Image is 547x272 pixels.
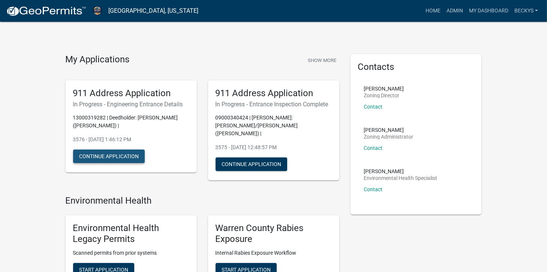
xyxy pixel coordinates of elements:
[511,4,541,18] a: beckys
[216,157,287,171] button: Continue Application
[364,175,438,181] p: Environmental Health Specialist
[364,93,404,98] p: Zoning Director
[216,223,332,245] h5: Warren County Rabies Exposure
[73,114,189,130] p: 13000319282 | Deedholder: [PERSON_NAME] ([PERSON_NAME]) |
[364,104,383,110] a: Contact
[466,4,511,18] a: My Dashboard
[364,186,383,192] a: Contact
[364,127,414,133] p: [PERSON_NAME]
[364,169,438,174] p: [PERSON_NAME]
[73,150,145,163] button: Continue Application
[364,86,404,91] p: [PERSON_NAME]
[364,134,414,139] p: Zoning Administrator
[364,145,383,151] a: Contact
[92,6,102,16] img: Warren County, Iowa
[73,101,189,108] h6: In Progress - Engineering Entrance Details
[73,223,189,245] h5: Environmental Health Legacy Permits
[73,249,189,257] p: Scanned permits from prior systems
[66,195,339,206] h4: Environmental Health
[216,144,332,151] p: 3575 - [DATE] 12:48:57 PM
[216,101,332,108] h6: In Progress - Entrance Inspection Complete
[216,249,332,257] p: Internal Rabies Exposure Workflow
[73,136,189,144] p: 3576 - [DATE] 1:46:12 PM
[66,54,130,65] h4: My Applications
[423,4,444,18] a: Home
[216,114,332,138] p: 09000340424 | [PERSON_NAME]: [PERSON_NAME]/[PERSON_NAME] ([PERSON_NAME]) |
[108,5,198,17] a: [GEOGRAPHIC_DATA], [US_STATE]
[358,62,474,73] h5: Contacts
[444,4,466,18] a: Admin
[73,88,189,99] h5: 911 Address Application
[216,88,332,99] h5: 911 Address Application
[305,54,339,66] button: Show More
